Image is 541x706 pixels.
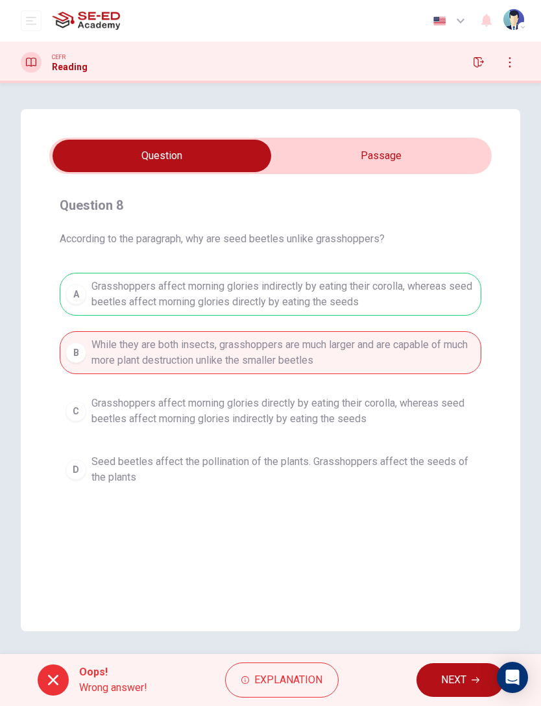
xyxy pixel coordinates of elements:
span: CEFR [52,53,66,62]
div: Open Intercom Messenger [497,662,528,693]
span: Explanation [254,671,322,689]
h4: Question 8 [60,195,481,216]
span: Oops! [79,664,147,680]
button: NEXT [416,663,504,697]
button: open mobile menu [21,10,42,31]
span: According to the paragraph, why are seed beetles unlike grasshoppers? [60,231,481,247]
span: NEXT [441,671,466,689]
h1: Reading [52,62,88,72]
img: en [431,16,448,26]
button: Explanation [225,662,339,698]
img: Profile picture [503,9,524,30]
img: SE-ED Academy logo [52,8,120,34]
span: Wrong answer! [79,680,147,696]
